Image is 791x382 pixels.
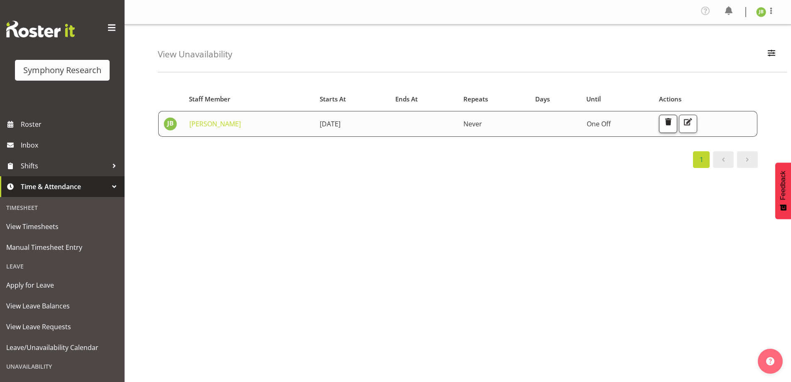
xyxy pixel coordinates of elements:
[6,300,118,312] span: View Leave Balances
[320,94,386,104] div: Starts At
[775,163,791,219] button: Feedback - Show survey
[21,139,120,151] span: Inbox
[587,119,611,128] span: One Off
[763,45,780,64] button: Filter Employees
[2,199,122,216] div: Timesheet
[21,180,108,193] span: Time & Attendance
[6,341,118,354] span: Leave/Unavailability Calendar
[2,316,122,337] a: View Leave Requests
[659,94,753,104] div: Actions
[766,357,774,365] img: help-xxl-2.png
[756,7,766,17] img: jonathan-braddock11609.jpg
[320,119,340,128] span: [DATE]
[23,64,101,76] div: Symphony Research
[2,296,122,316] a: View Leave Balances
[189,94,310,104] div: Staff Member
[2,337,122,358] a: Leave/Unavailability Calendar
[6,241,118,254] span: Manual Timesheet Entry
[586,94,649,104] div: Until
[395,94,453,104] div: Ends At
[189,119,241,128] a: [PERSON_NAME]
[2,237,122,258] a: Manual Timesheet Entry
[6,21,75,37] img: Rosterit website logo
[6,279,118,291] span: Apply for Leave
[6,220,118,233] span: View Timesheets
[779,171,787,200] span: Feedback
[2,216,122,237] a: View Timesheets
[2,358,122,375] div: Unavailability
[21,118,120,131] span: Roster
[21,160,108,172] span: Shifts
[2,275,122,296] a: Apply for Leave
[463,119,482,128] span: Never
[6,320,118,333] span: View Leave Requests
[158,49,232,59] h4: View Unavailability
[535,94,577,104] div: Days
[2,258,122,275] div: Leave
[679,115,697,133] button: Edit Unavailability
[463,94,526,104] div: Repeats
[659,115,677,133] button: Delete Unavailability
[164,117,177,131] img: jonathan-braddock11609.jpg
